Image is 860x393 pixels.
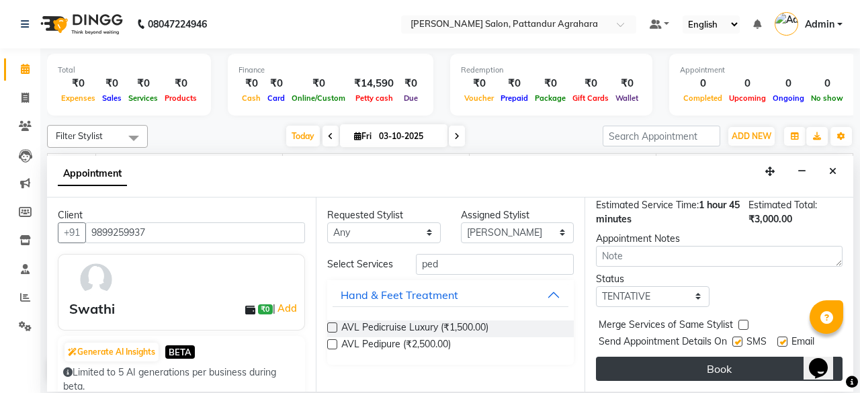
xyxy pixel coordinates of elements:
[746,335,767,351] span: SMS
[569,76,612,91] div: ₹0
[258,304,272,315] span: ₹0
[569,93,612,103] span: Gift Cards
[596,357,843,381] button: Book
[599,335,727,351] span: Send Appointment Details On
[239,93,264,103] span: Cash
[823,161,843,182] button: Close
[341,337,451,354] span: AVL Pedipure (₹2,500.00)
[596,199,699,211] span: Estimated Service Time:
[748,199,817,211] span: Estimated Total:
[288,76,349,91] div: ₹0
[728,127,775,146] button: ADD NEW
[732,131,771,141] span: ADD NEW
[680,76,726,91] div: 0
[99,93,125,103] span: Sales
[99,76,125,91] div: ₹0
[531,93,569,103] span: Package
[531,76,569,91] div: ₹0
[286,126,320,146] span: Today
[64,343,159,361] button: Generate AI Insights
[48,154,95,168] div: Stylist
[497,93,531,103] span: Prepaid
[680,64,847,76] div: Appointment
[775,12,798,36] img: Admin
[148,5,207,43] b: 08047224946
[349,76,399,91] div: ₹14,590
[161,93,200,103] span: Products
[596,199,740,225] span: 1 hour 45 minutes
[58,162,127,186] span: Appointment
[416,254,574,275] input: Search by service name
[612,93,642,103] span: Wallet
[239,76,264,91] div: ₹0
[599,318,733,335] span: Merge Services of Same Stylist
[34,5,126,43] img: logo
[769,76,808,91] div: 0
[264,93,288,103] span: Card
[56,130,103,141] span: Filter Stylist
[769,93,808,103] span: Ongoing
[470,154,656,171] span: [PERSON_NAME]
[341,320,488,337] span: AVL Pedicruise Luxury (₹1,500.00)
[161,76,200,91] div: ₹0
[596,272,709,286] div: Status
[283,154,469,171] span: Verzina
[264,76,288,91] div: ₹0
[58,64,200,76] div: Total
[596,232,843,246] div: Appointment Notes
[808,93,847,103] span: No show
[275,300,299,316] a: Add
[461,208,574,222] div: Assigned Stylist
[603,126,720,146] input: Search Appointment
[375,126,442,146] input: 2025-10-03
[791,335,814,351] span: Email
[317,257,406,271] div: Select Services
[748,213,792,225] span: ₹3,000.00
[341,287,458,303] div: Hand & Feet Treatment
[400,93,421,103] span: Due
[461,64,642,76] div: Redemption
[58,208,305,222] div: Client
[58,222,86,243] button: +91
[239,64,423,76] div: Finance
[125,76,161,91] div: ₹0
[804,339,847,380] iframe: chat widget
[125,93,161,103] span: Services
[165,345,195,358] span: BETA
[69,299,115,319] div: Swathi
[58,93,99,103] span: Expenses
[273,300,299,316] span: |
[352,93,396,103] span: Petty cash
[58,76,99,91] div: ₹0
[288,93,349,103] span: Online/Custom
[726,76,769,91] div: 0
[805,17,834,32] span: Admin
[497,76,531,91] div: ₹0
[333,283,568,307] button: Hand & Feet Treatment
[96,154,282,171] span: Veer
[726,93,769,103] span: Upcoming
[351,131,375,141] span: Fri
[656,154,843,171] span: Usha
[680,93,726,103] span: Completed
[461,76,497,91] div: ₹0
[85,222,305,243] input: Search by Name/Mobile/Email/Code
[461,93,497,103] span: Voucher
[399,76,423,91] div: ₹0
[808,76,847,91] div: 0
[612,76,642,91] div: ₹0
[327,208,441,222] div: Requested Stylist
[77,260,116,299] img: avatar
